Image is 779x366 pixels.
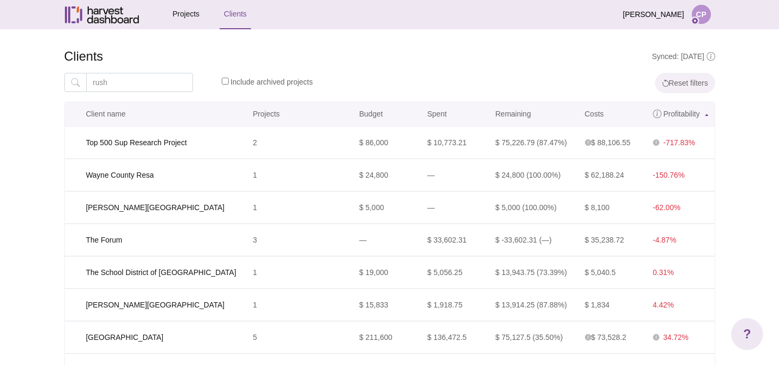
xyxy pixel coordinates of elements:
a: Remaining [489,102,579,126]
td: The School District of [GEOGRAPHIC_DATA] [79,256,246,288]
td: $ 5,056.25 [421,256,489,288]
td: $ 75,127.5 (35.50%) [489,321,579,353]
td: $ 8,100 [579,191,647,223]
td: $ 62,188.24 [579,159,647,191]
a: 1 [253,301,257,309]
span: -717.83% [663,138,695,147]
td: $ 5,000 [353,191,421,223]
img: magnifying_glass-9633470533d9fd158e8a2866facaf6f50ffe4556dd3e3cea1e8f9016ea29b4ad.svg [71,78,80,87]
td: $ 75,226.79 (87.47%) [489,127,579,159]
td: $ 88,106.55 [579,127,647,159]
td: $ 15,833 [353,288,421,321]
td: Top 500 Sup Research Project [79,127,246,159]
td: [GEOGRAPHIC_DATA] [79,321,246,353]
td: $ 1,918.75 [421,288,489,321]
td: $ 35,238.72 [579,223,647,256]
td: $ 73,528.2 [579,321,647,353]
td: $ -33,602.31 (—) [489,223,579,256]
td: The Forum [79,223,246,256]
input: Filter by name or code [86,73,193,92]
span: -4.87% [653,236,676,244]
a: Projects [247,102,353,126]
td: $ 33,602.31 [421,223,489,256]
span: ? [743,325,751,344]
span: 4.42% [653,301,674,309]
td: $ 10,773.21 [421,127,489,159]
img: reset-bc4064c213aae549e03720cbf3fb1d619a9d78388896aee0bf01f396d2264aee.svg [662,79,669,87]
img: cog-e4e9bd55705c3e84b875c42d266d06cbe174c2c802f3baa39dd1ae1459a526d9.svg [691,16,699,25]
a: Budget [353,102,421,126]
span: -150.76% [653,171,685,179]
td: Wayne County Resa [79,159,246,191]
td: — [421,191,489,223]
td: [PERSON_NAME][GEOGRAPHIC_DATA] [79,288,246,321]
td: $ 211,600 [353,321,421,353]
td: $ 13,914.25 (87.88%) [489,288,579,321]
td: $ 1,834 [579,288,647,321]
td: $ 24,800 [353,159,421,191]
span: 34.72% [663,333,688,342]
td: $ 19,000 [353,256,421,288]
button: Reset filters [655,73,715,93]
td: $ 5,040.5 [579,256,647,288]
a: Costs [579,102,647,126]
a: 1 [253,268,257,277]
td: $ 13,943.75 (73.39%) [489,256,579,288]
td: $ 86,000 [353,127,421,159]
td: $ 24,800 (100.00%) [489,159,579,191]
img: sort_asc-486e9ffe7a5d0b5d827ae023700817ec45ee8f01fe4fbbf760f7c6c7b9d19fda.svg [705,114,708,116]
span: Synced: [DATE] [652,52,715,61]
a: 3 [253,236,257,244]
td: — [421,159,489,191]
td: — [353,223,421,256]
img: Harvest Dashboard [65,6,139,23]
h4: Clients [64,49,715,64]
a: 2 [253,138,257,147]
a: 5 [253,333,257,342]
a: 1 [253,203,257,212]
label: Include archived projects [230,77,313,88]
span: [PERSON_NAME] [623,5,684,24]
td: $ 5,000 (100.00%) [489,191,579,223]
a: Client name [65,102,247,126]
a: 1 [253,171,257,179]
span: -62.00% [653,203,681,212]
span: 0.31% [653,268,674,277]
td: [PERSON_NAME][GEOGRAPHIC_DATA] [79,191,246,223]
a: Spent [421,102,489,126]
a: Profitability [647,102,715,126]
td: $ 136,472.5 [421,321,489,353]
